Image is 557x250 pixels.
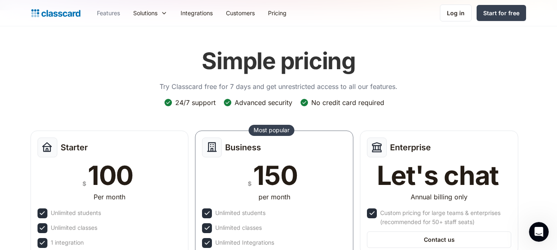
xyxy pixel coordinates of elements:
[202,47,355,75] h1: Simple pricing
[411,192,468,202] div: Annual billing only
[440,5,472,21] a: Log in
[254,126,289,134] div: Most popular
[174,4,219,22] a: Integrations
[51,208,101,217] div: Unlimited students
[380,208,510,227] div: Custom pricing for large teams & enterprises (recommended for 50+ staff seats)
[483,9,519,17] div: Start for free
[529,222,549,242] iframe: Intercom live chat
[377,162,499,189] div: Let's chat
[235,98,292,107] div: Advanced security
[175,98,216,107] div: 24/7 support
[259,192,290,202] div: per month
[90,4,127,22] a: Features
[447,9,465,17] div: Log in
[94,192,125,202] div: Per month
[51,238,84,247] div: 1 integration
[311,98,384,107] div: No credit card required
[88,162,133,189] div: 100
[248,178,251,189] div: $
[215,208,266,217] div: Unlimited students
[61,143,88,152] h2: Starter
[215,238,274,247] div: Unlimited Integrations
[82,178,86,189] div: $
[390,143,431,152] h2: Enterprise
[261,4,293,22] a: Pricing
[133,9,157,17] div: Solutions
[477,5,526,21] a: Start for free
[31,7,80,19] a: home
[160,82,397,91] p: Try Classcard free for 7 days and get unrestricted access to all our features.
[127,4,174,22] div: Solutions
[367,231,511,248] a: Contact us
[51,223,97,232] div: Unlimited classes
[219,4,261,22] a: Customers
[225,143,261,152] h2: Business
[253,162,297,189] div: 150
[215,223,262,232] div: Unlimited classes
